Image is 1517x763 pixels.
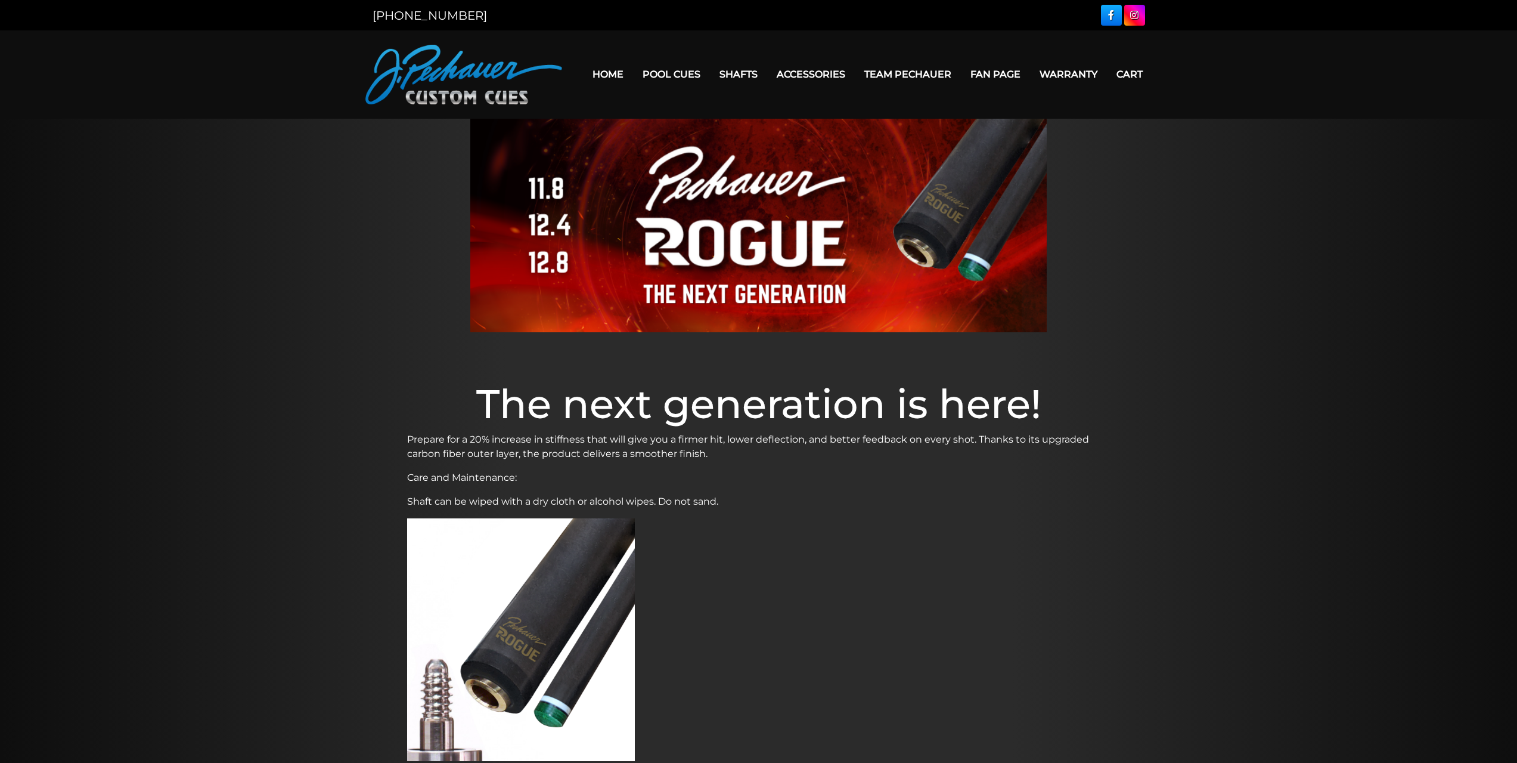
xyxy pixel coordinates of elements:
[407,471,1110,485] p: Care and Maintenance:
[407,495,1110,509] p: Shaft can be wiped with a dry cloth or alcohol wipes. Do not sand.
[633,59,710,89] a: Pool Cues
[1030,59,1107,89] a: Warranty
[407,433,1110,461] p: Prepare for a 20% increase in stiffness that will give you a firmer hit, lower deflection, and be...
[583,59,633,89] a: Home
[644,518,873,761] img: Pechauer Flat Face Rogue 2 Carbon Shaft (JP Series Prior to 2025)
[882,518,1110,761] img: Uniloc Rogue 2 Carbon Shaft
[365,45,562,104] img: Pechauer Custom Cues
[855,59,961,89] a: Team Pechauer
[710,59,767,89] a: Shafts
[407,518,635,761] img: Pechauer Piloted Rogue 2 Carbon Shaft (Pro Series and JP-T Series)
[407,380,1110,428] h1: The next generation is here!
[1107,59,1152,89] a: Cart
[373,8,487,23] a: [PHONE_NUMBER]
[961,59,1030,89] a: Fan Page
[767,59,855,89] a: Accessories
